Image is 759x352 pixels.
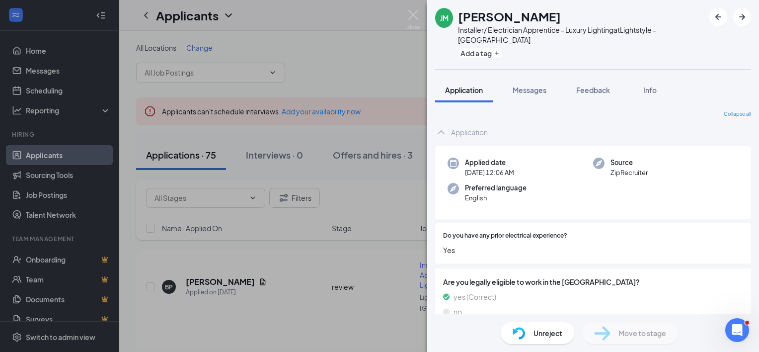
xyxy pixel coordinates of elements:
div: Application [451,127,488,137]
button: PlusAdd a tag [458,48,502,58]
svg: ChevronUp [435,126,447,138]
span: Info [643,86,657,94]
svg: Plus [494,50,500,56]
span: Application [445,86,483,94]
span: [DATE] 12:06 AM [465,168,514,177]
span: Feedback [576,86,610,94]
span: Unreject [533,328,562,339]
iframe: Intercom live chat [725,318,749,342]
span: Move to stage [618,328,666,339]
span: no [454,306,462,317]
button: ArrowRight [733,8,751,26]
button: ArrowLeftNew [709,8,727,26]
span: Messages [513,86,546,94]
span: Yes [443,245,743,256]
h1: [PERSON_NAME] [458,8,561,25]
span: ZipRecruiter [610,168,648,177]
svg: ArrowLeftNew [712,11,724,23]
div: Installer/ Electrician Apprentice - Luxury Lighting at Lightstyle - [GEOGRAPHIC_DATA] [458,25,704,45]
svg: ArrowRight [736,11,748,23]
span: English [465,193,527,203]
span: Preferred language [465,183,527,193]
span: Do you have any prior electrical experience? [443,231,567,241]
span: Applied date [465,158,514,168]
span: Collapse all [724,110,751,118]
span: Are you legally eligible to work in the [GEOGRAPHIC_DATA]? [443,276,743,287]
div: JM [440,13,449,23]
span: yes (Correct) [454,291,496,302]
span: Source [610,158,648,168]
